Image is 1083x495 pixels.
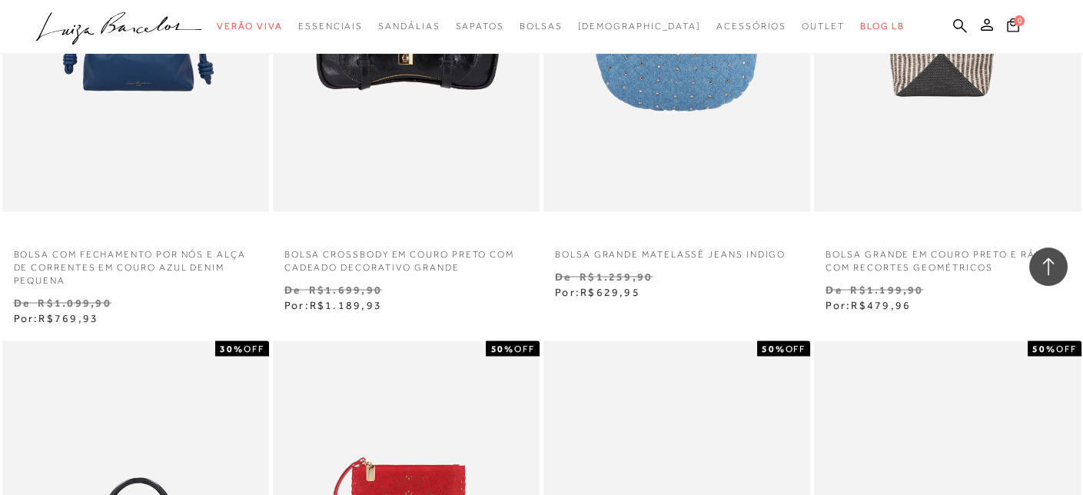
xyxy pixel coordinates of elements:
[490,344,514,354] strong: 50%
[310,299,382,311] span: R$1.189,93
[455,21,503,32] span: Sapatos
[577,21,701,32] span: [DEMOGRAPHIC_DATA]
[802,12,845,41] a: categoryNavScreenReaderText
[580,286,640,298] span: R$629,95
[860,12,905,41] a: BLOG LB
[514,344,535,354] span: OFF
[309,284,382,296] small: R$1.699,90
[284,299,382,311] span: Por:
[1014,15,1025,26] span: 0
[826,284,842,296] small: De
[716,21,786,32] span: Acessórios
[378,12,440,41] a: categoryNavScreenReaderText
[1032,344,1056,354] strong: 50%
[455,12,503,41] a: categoryNavScreenReaderText
[1056,344,1077,354] span: OFF
[580,271,653,283] small: R$1.259,90
[860,21,905,32] span: BLOG LB
[298,12,363,41] a: categoryNavScreenReaderText
[220,344,244,354] strong: 30%
[826,299,911,311] span: Por:
[14,297,30,309] small: De
[378,21,440,32] span: Sandálias
[851,299,911,311] span: R$479,96
[814,239,1081,274] a: BOLSA GRANDE EM COURO PRETO E RÁFIA COM RECORTES GEOMÉTRICOS
[555,286,640,298] span: Por:
[298,21,363,32] span: Essenciais
[1002,17,1024,38] button: 0
[2,239,269,287] a: BOLSA COM FECHAMENTO POR NÓS E ALÇA DE CORRENTES EM COURO AZUL DENIM PEQUENA
[543,239,810,261] a: BOLSA GRANDE MATELASSÊ JEANS INDIGO
[520,12,563,41] a: categoryNavScreenReaderText
[217,21,283,32] span: Verão Viva
[38,312,98,324] span: R$769,93
[802,21,845,32] span: Outlet
[38,297,111,309] small: R$1.099,90
[14,312,99,324] span: Por:
[273,239,540,274] a: BOLSA CROSSBODY EM COURO PRETO COM CADEADO DECORATIVO GRANDE
[520,21,563,32] span: Bolsas
[762,344,786,354] strong: 50%
[217,12,283,41] a: categoryNavScreenReaderText
[555,271,571,283] small: De
[785,344,806,354] span: OFF
[850,284,923,296] small: R$1.199,90
[577,12,701,41] a: noSubCategoriesText
[244,344,264,354] span: OFF
[716,12,786,41] a: categoryNavScreenReaderText
[284,284,301,296] small: De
